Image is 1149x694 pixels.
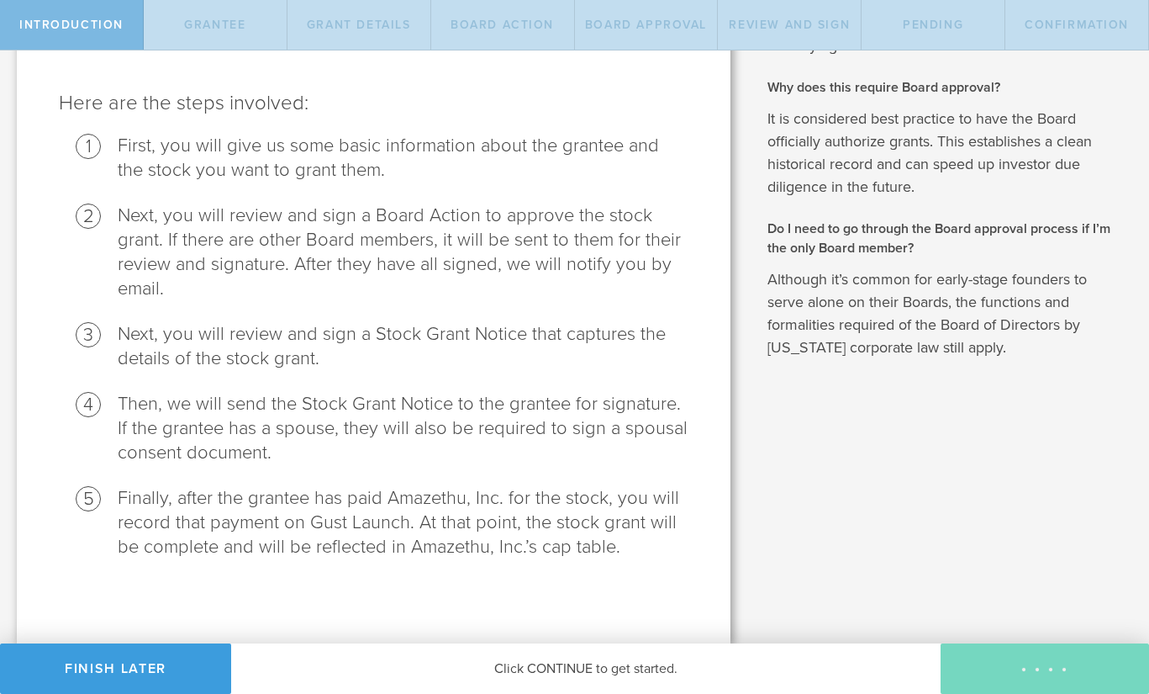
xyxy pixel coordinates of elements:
[59,90,688,117] p: Here are the steps involved:
[118,134,688,183] li: First, you will give us some basic information about the grantee and the stock you want to grant ...
[767,108,1124,199] p: It is considered best practice to have the Board officially authorize grants. This establishes a ...
[767,78,1124,97] h2: Why does this require Board approval?
[767,268,1124,359] p: Although it’s common for early-stage founders to serve alone on their Boards, the functions and f...
[767,220,1124,257] h2: Do I need to go through the Board approval process if I’m the only Board member?
[307,18,411,32] span: Grant Details
[231,644,941,694] div: Click CONTINUE to get started.
[585,18,707,32] span: Board Approval
[729,18,850,32] span: Review and Sign
[118,204,688,301] li: Next, you will review and sign a Board Action to approve the stock grant. If there are other Boar...
[118,486,688,559] li: Finally, after the grantee has paid Amazethu, Inc. for the stock, you will record that payment on...
[184,18,245,32] span: Grantee
[903,18,963,32] span: Pending
[118,322,688,371] li: Next, you will review and sign a Stock Grant Notice that captures the details of the stock grant.
[19,18,124,32] span: Introduction
[451,18,554,32] span: Board Action
[1025,18,1129,32] span: Confirmation
[118,392,688,465] li: Then, we will send the Stock Grant Notice to the grantee for signature. If the grantee has a spou...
